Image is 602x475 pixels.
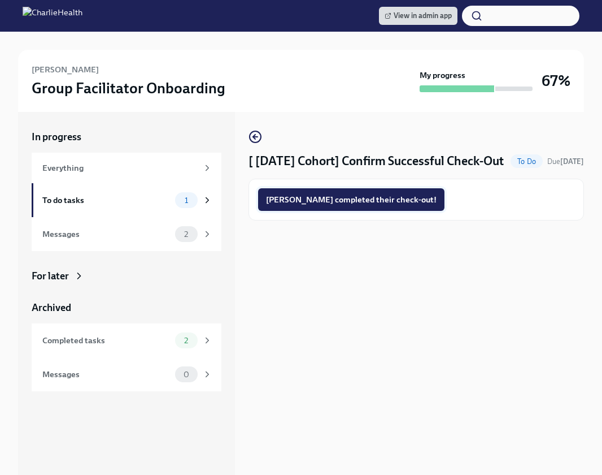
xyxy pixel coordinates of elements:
[177,370,196,379] span: 0
[42,194,171,206] div: To do tasks
[32,269,221,283] a: For later
[542,71,570,91] h3: 67%
[32,217,221,251] a: Messages2
[511,157,543,166] span: To Do
[266,194,437,205] span: [PERSON_NAME] completed their check-out!
[42,162,198,174] div: Everything
[177,336,195,345] span: 2
[32,301,221,314] a: Archived
[177,230,195,239] span: 2
[560,157,584,166] strong: [DATE]
[32,357,221,391] a: Messages0
[42,334,171,347] div: Completed tasks
[32,153,221,183] a: Everything
[420,70,465,81] strong: My progress
[258,188,444,211] button: [PERSON_NAME] completed their check-out!
[32,130,221,144] a: In progress
[42,228,171,240] div: Messages
[42,368,171,381] div: Messages
[547,157,584,166] span: Due
[32,78,225,98] h3: Group Facilitator Onboarding
[32,63,99,76] h6: [PERSON_NAME]
[385,10,452,21] span: View in admin app
[32,183,221,217] a: To do tasks1
[178,196,195,205] span: 1
[32,323,221,357] a: Completed tasks2
[379,7,457,25] a: View in admin app
[547,156,584,167] span: September 27th, 2025 09:00
[23,7,82,25] img: CharlieHealth
[248,153,504,170] h4: [ [DATE] Cohort] Confirm Successful Check-Out
[32,269,69,283] div: For later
